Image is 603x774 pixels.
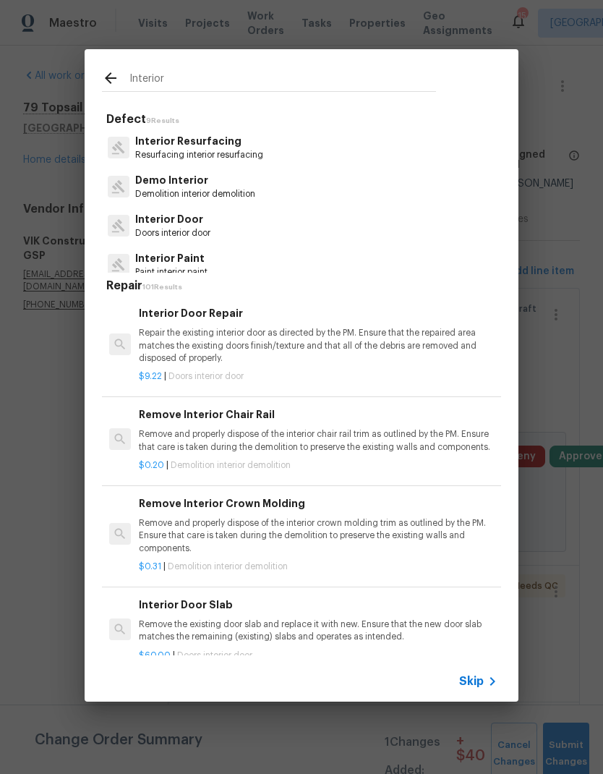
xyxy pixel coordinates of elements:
p: Resurfacing interior resurfacing [135,149,263,161]
span: Demolition interior demolition [171,461,291,469]
span: Skip [459,674,484,689]
span: $0.20 [139,461,164,469]
span: Doors interior door [177,651,252,660]
p: Demo Interior [135,173,255,188]
span: 101 Results [142,284,182,291]
p: Remove and properly dispose of the interior chair rail trim as outlined by the PM. Ensure that ca... [139,428,497,453]
p: | [139,459,497,472]
h5: Defect [106,112,501,127]
span: $9.22 [139,372,162,380]
p: Doors interior door [135,227,210,239]
p: | [139,370,497,383]
span: $0.31 [139,562,161,571]
p: Demolition interior demolition [135,188,255,200]
span: Doors interior door [168,372,244,380]
h6: Interior Door Slab [139,597,497,613]
span: Demolition interior demolition [168,562,288,571]
p: | [139,650,497,662]
p: Interior Paint [135,251,208,266]
p: Repair the existing interior door as directed by the PM. Ensure that the repaired area matches th... [139,327,497,364]
p: | [139,561,497,573]
p: Remove the existing door slab and replace it with new. Ensure that the new door slab matches the ... [139,618,497,643]
p: Paint interior paint [135,266,208,278]
span: $60.00 [139,651,171,660]
h5: Repair [106,278,501,294]
input: Search issues or repairs [129,69,436,91]
span: 9 Results [146,117,179,124]
h6: Remove Interior Chair Rail [139,407,497,422]
p: Interior Door [135,212,210,227]
h6: Remove Interior Crown Molding [139,496,497,511]
p: Remove and properly dispose of the interior crown molding trim as outlined by the PM. Ensure that... [139,517,497,554]
p: Interior Resurfacing [135,134,263,149]
h6: Interior Door Repair [139,305,497,321]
